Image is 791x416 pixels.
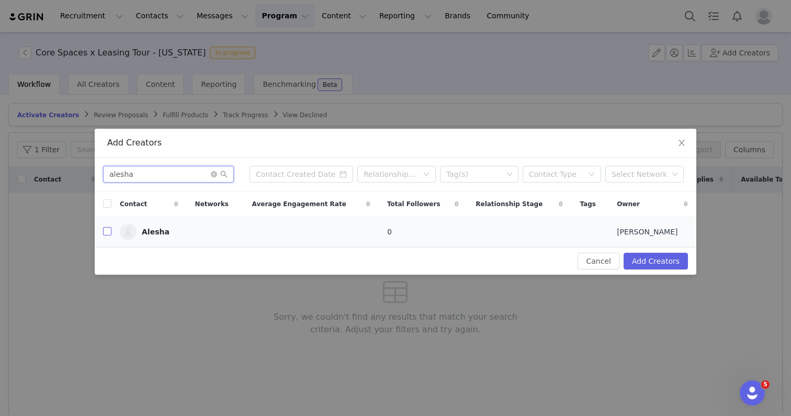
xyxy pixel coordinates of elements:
span: Average Engagement Rate [252,199,346,209]
i: icon: search [220,171,228,178]
div: Contact Type [529,169,583,179]
img: aa994806-6a8b-4774-be1b-67bfa4882c75--s.jpg [120,223,137,240]
button: Add Creators [624,253,688,269]
i: icon: down [423,171,430,178]
button: Close [667,129,696,158]
i: icon: down [589,171,595,178]
div: Tag(s) [446,169,503,179]
div: Alesha [142,228,169,236]
span: Total Followers [387,199,440,209]
span: Owner [617,199,640,209]
span: Contact [120,199,147,209]
iframe: Intercom live chat [740,380,765,406]
input: Contact Created Date [250,166,353,183]
a: Alesha [120,223,178,240]
button: Cancel [578,253,619,269]
span: 0 [387,227,392,238]
div: Select Network [612,169,668,179]
span: [PERSON_NAME] [617,227,677,238]
i: icon: close-circle [211,171,217,177]
i: icon: down [672,171,678,178]
span: Relationship Stage [476,199,543,209]
div: Relationship Stage [364,169,418,179]
span: 5 [761,380,770,389]
div: Add Creators [107,137,684,149]
input: Search... [103,166,234,183]
i: icon: calendar [340,171,347,178]
i: icon: close [677,139,686,147]
span: Tags [580,199,595,209]
span: Networks [195,199,229,209]
i: icon: down [506,171,513,178]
